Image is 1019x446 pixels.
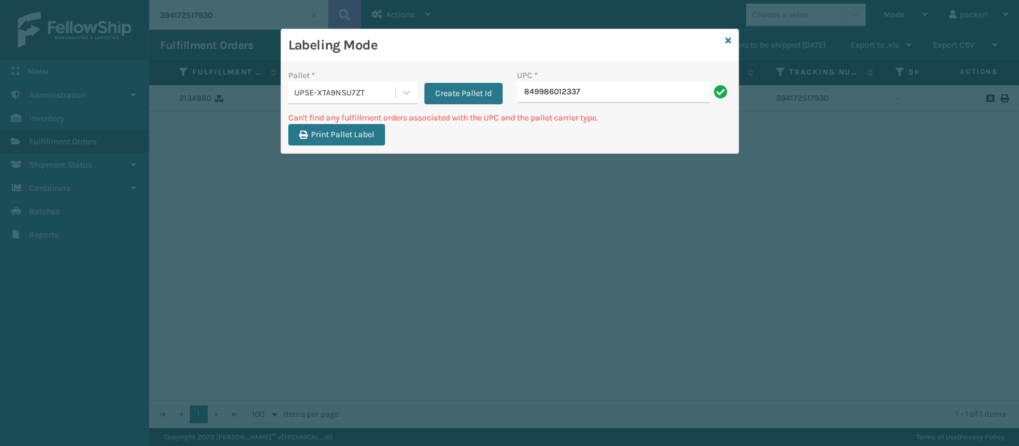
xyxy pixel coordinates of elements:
button: Print Pallet Label [288,124,385,145]
button: Create Pallet Id [424,83,503,104]
p: Can't find any fulfillment orders associated with the UPC and the pallet carrier type. [288,112,731,124]
h3: Labeling Mode [288,36,721,54]
label: UPC [517,69,538,82]
label: Pallet [288,69,315,82]
div: UPSE-XTA9NSU7ZT [294,86,396,99]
